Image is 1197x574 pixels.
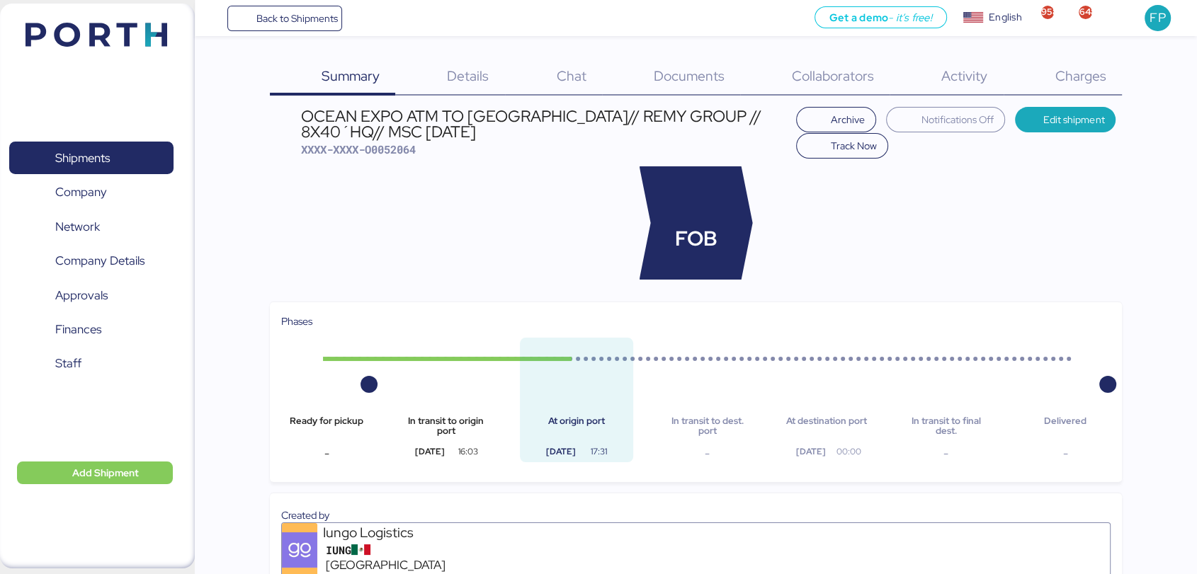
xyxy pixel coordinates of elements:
[1020,445,1111,462] div: -
[9,210,174,243] a: Network
[792,67,874,85] span: Collaborators
[281,507,1111,523] div: Created by
[326,556,446,574] span: [GEOGRAPHIC_DATA]
[941,67,987,85] span: Activity
[9,245,174,277] a: Company Details
[55,353,81,374] span: Staff
[9,348,174,380] a: Staff
[55,148,110,168] span: Shipments
[323,523,493,542] div: Iungo Logistics
[662,445,752,462] div: -
[1150,8,1165,27] span: FP
[900,416,991,437] div: In transit to final dest.
[662,416,752,437] div: In transit to dest. port
[256,10,337,27] span: Back to Shipments
[1043,111,1104,128] span: Edit shipment
[900,445,991,462] div: -
[72,464,139,481] span: Add Shipment
[55,251,144,271] span: Company Details
[886,107,1005,132] button: Notifications Off
[203,6,227,30] button: Menu
[576,445,622,458] div: 17:31
[831,137,877,154] span: Track Now
[1020,416,1111,437] div: Delivered
[531,416,622,437] div: At origin port
[826,445,872,458] div: 00:00
[55,217,100,237] span: Network
[281,314,1111,329] div: Phases
[9,314,174,346] a: Finances
[531,445,590,458] div: [DATE]
[921,111,994,128] span: Notifications Off
[9,142,174,174] a: Shipments
[654,67,725,85] span: Documents
[401,416,492,437] div: In transit to origin port
[989,10,1021,25] div: English
[301,142,416,156] span: XXXX-XXXX-O0052064
[447,67,489,85] span: Details
[55,182,107,202] span: Company
[1015,107,1116,132] button: Edit shipment
[281,416,372,437] div: Ready for pickup
[301,108,788,140] div: OCEAN EXPO ATM TO [GEOGRAPHIC_DATA]// REMY GROUP // 8X40´HQ// MSC [DATE]
[675,224,717,254] span: FOB
[227,6,343,31] a: Back to Shipments
[796,107,877,132] button: Archive
[9,279,174,311] a: Approvals
[55,285,108,306] span: Approvals
[55,319,101,340] span: Finances
[781,416,872,437] div: At destination port
[401,445,460,458] div: [DATE]
[281,445,372,462] div: -
[322,67,380,85] span: Summary
[796,133,889,159] button: Track Now
[9,176,174,209] a: Company
[1055,67,1106,85] span: Charges
[781,445,840,458] div: [DATE]
[556,67,586,85] span: Chat
[831,111,865,128] span: Archive
[17,461,173,484] button: Add Shipment
[445,445,491,458] div: 16:03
